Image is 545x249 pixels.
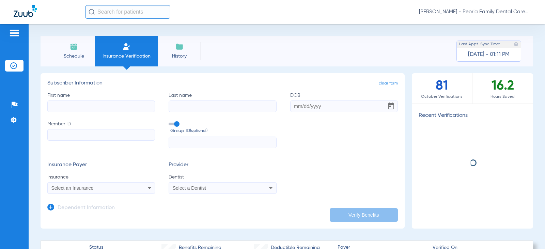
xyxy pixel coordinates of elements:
input: Search for patients [85,5,170,19]
span: Dentist [169,174,276,181]
div: 81 [412,73,472,104]
span: Schedule [58,53,90,60]
span: Hours Saved [472,93,533,100]
div: 16.2 [472,73,533,104]
img: hamburger-icon [9,29,20,37]
input: DOBOpen calendar [290,100,398,112]
h3: Dependent Information [58,205,115,212]
h3: Subscriber Information [47,80,398,87]
span: Select an Insurance [51,185,94,191]
input: Member ID [47,129,155,141]
input: First name [47,100,155,112]
span: Last Appt. Sync Time: [459,41,500,48]
button: Verify Benefits [330,208,398,222]
img: Zuub Logo [14,5,37,17]
label: DOB [290,92,398,112]
span: Insurance Verification [100,53,153,60]
label: Last name [169,92,276,112]
img: History [175,43,184,51]
label: First name [47,92,155,112]
span: Group ID [170,127,276,135]
h3: Recent Verifications [412,112,533,119]
img: Schedule [70,43,78,51]
span: [DATE] - 01:11 PM [468,51,510,58]
input: Last name [169,100,276,112]
span: Select a Dentist [173,185,206,191]
span: [PERSON_NAME] - Peoria Family Dental Care [419,9,531,15]
h3: Insurance Payer [47,162,155,169]
span: October Verifications [412,93,472,100]
h3: Provider [169,162,276,169]
img: Search Icon [89,9,95,15]
small: (optional) [190,127,207,135]
span: clear form [379,80,398,87]
span: Insurance [47,174,155,181]
img: last sync help info [514,42,518,47]
label: Member ID [47,121,155,149]
span: History [163,53,196,60]
img: Manual Insurance Verification [123,43,131,51]
button: Open calendar [384,99,398,113]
